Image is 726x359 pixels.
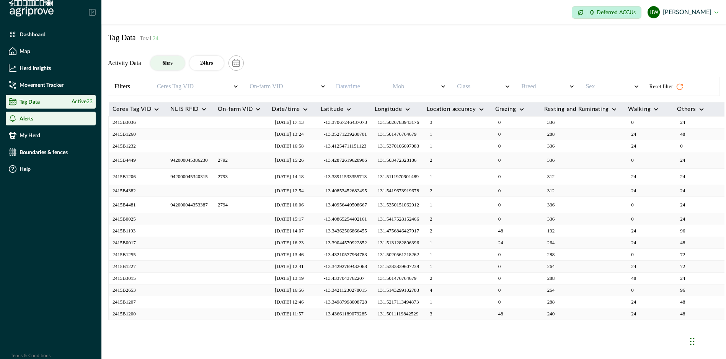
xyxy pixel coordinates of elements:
[109,169,167,185] td: 2415B1206
[324,142,366,150] p: -13.41254711151123
[218,106,253,112] div: On-farm VID
[547,156,586,164] p: 336
[275,239,313,247] p: [DATE] 16:23
[109,185,167,197] td: 2415B4382
[430,119,468,126] p: 3
[498,227,537,235] p: 48
[324,201,367,209] p: -13.40956449508667
[378,310,419,318] p: 131.5011119842529
[680,119,718,126] p: 24
[109,284,167,296] td: 2415B2653
[6,28,96,41] a: Dashboard
[324,119,367,126] p: -13.37067246437073
[547,263,586,270] p: 264
[108,58,141,68] p: Activity Data
[498,130,537,138] p: 0
[378,239,419,247] p: 131.5131282806396
[6,112,96,125] a: Alerts
[430,130,468,138] p: 1
[680,275,718,282] p: 24
[324,156,367,164] p: -13.42872619628906
[547,227,586,235] p: 192
[151,35,158,41] span: 24
[680,227,718,235] p: 96
[430,263,468,270] p: 1
[324,187,367,195] p: -13.40853452682495
[275,251,313,258] p: [DATE] 13:46
[498,215,537,223] p: 0
[680,263,718,270] p: 72
[430,187,468,195] p: 2
[336,82,383,91] p: Date/time
[430,142,468,150] p: 1
[272,106,300,112] div: Date/time
[498,142,537,150] p: 0
[547,187,586,195] p: 312
[166,197,214,213] td: 942000044353387
[150,56,185,70] button: 6hrs
[170,106,199,112] div: NLIS RFID
[324,227,367,235] p: -13.34362506866455
[275,215,313,223] p: [DATE] 15:17
[631,130,669,138] p: 24
[275,298,313,306] p: [DATE] 12:46
[109,117,167,128] td: 2415B3036
[498,275,537,282] p: 0
[324,215,367,223] p: -13.40865254402161
[6,78,96,92] a: Movement Tracker
[430,286,468,294] p: 4
[631,187,669,195] p: 24
[430,275,468,282] p: 2
[109,249,167,261] td: 2415B1255
[72,98,93,106] span: Active
[20,65,51,71] p: Herd Insights
[547,201,586,209] p: 336
[498,156,537,164] p: 0
[214,197,268,213] td: 2794
[430,156,468,164] p: 2
[631,298,669,306] p: 24
[109,273,167,284] td: 2415B3015
[109,308,167,320] td: 2415B1200
[430,298,468,306] p: 1
[378,227,419,235] p: 131.4756846427917
[109,261,167,273] td: 2415B1227
[275,275,313,282] p: [DATE] 13:19
[378,142,419,150] p: 131.5370106697083
[375,106,402,112] div: Longitude
[631,239,669,247] p: 24
[631,275,669,282] p: 48
[275,286,313,294] p: [DATE] 16:56
[547,239,586,247] p: 264
[680,173,718,180] p: 24
[631,173,669,180] p: 24
[498,187,537,195] p: 0
[324,263,367,270] p: -13.34292769432068
[547,251,586,258] p: 288
[680,201,718,209] p: 24
[113,106,152,112] div: Ceres Tag VID
[631,286,669,294] p: 0
[275,310,313,318] p: [DATE] 11:57
[430,173,468,180] p: 1
[378,156,417,164] p: 131.503472328186
[430,227,468,235] p: 2
[544,106,609,112] div: Resting and Ruminating
[324,310,367,318] p: -13.43661189079285
[430,201,468,209] p: 1
[547,310,586,318] p: 240
[214,152,268,169] td: 2792
[547,119,586,126] p: 336
[378,201,419,209] p: 131.5350151062012
[680,130,718,138] p: 48
[20,48,30,54] p: Map
[590,10,594,16] p: 0
[20,99,40,105] p: Tag Data
[109,128,167,140] td: 2415B1260
[378,187,419,195] p: 131.5419673919678
[498,251,537,258] p: 0
[498,201,537,209] p: 0
[166,169,214,185] td: 942000045340315
[324,286,367,294] p: -13.34211230278015
[275,173,313,180] p: [DATE] 14:18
